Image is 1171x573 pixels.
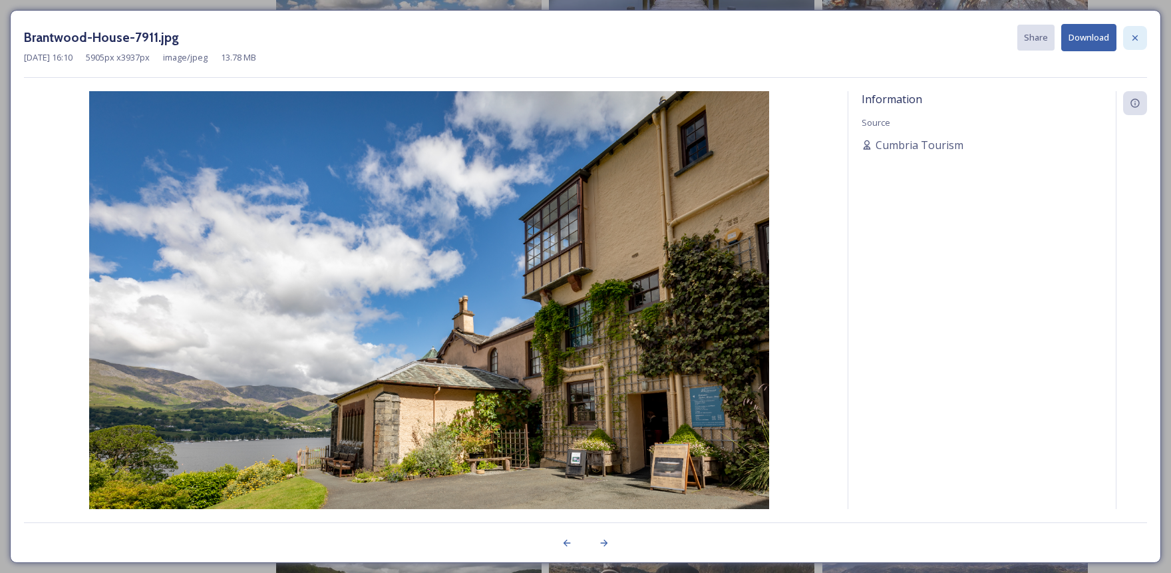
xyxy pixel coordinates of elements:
[1017,25,1055,51] button: Share
[862,92,922,106] span: Information
[221,51,256,64] span: 13.78 MB
[862,116,890,128] span: Source
[163,51,208,64] span: image/jpeg
[24,28,179,47] h3: Brantwood-House-7911.jpg
[1061,24,1116,51] button: Download
[86,51,150,64] span: 5905 px x 3937 px
[876,137,963,153] span: Cumbria Tourism
[24,51,73,64] span: [DATE] 16:10
[24,91,834,544] img: Brantwood-House-7911.jpg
